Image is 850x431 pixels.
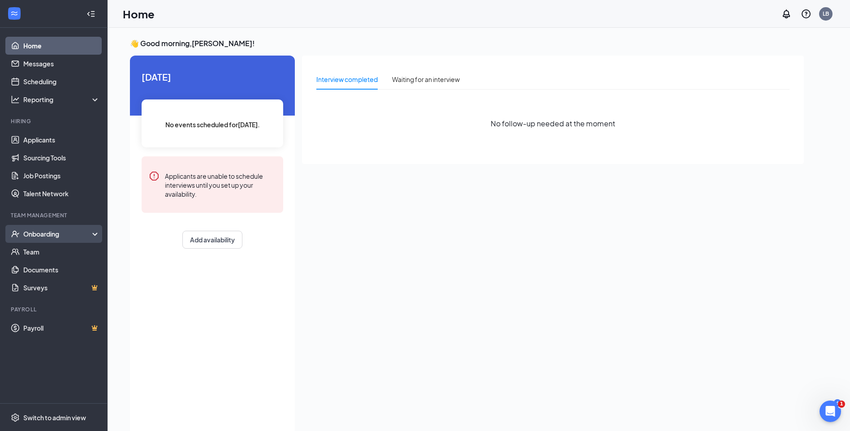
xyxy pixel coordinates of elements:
a: Scheduling [23,73,100,91]
div: Team Management [11,211,98,219]
div: LB [823,10,829,17]
span: No follow-up needed at the moment [491,118,615,129]
a: Job Postings [23,167,100,185]
svg: WorkstreamLogo [10,9,19,18]
div: Onboarding [23,229,92,238]
div: Payroll [11,306,98,313]
div: Waiting for an interview [392,74,460,84]
div: Switch to admin view [23,413,86,422]
div: Applicants are unable to schedule interviews until you set up your availability. [165,171,276,198]
div: Interview completed [316,74,378,84]
h1: Home [123,6,155,22]
svg: Analysis [11,95,20,104]
svg: Notifications [781,9,792,19]
div: Hiring [11,117,98,125]
a: Home [23,37,100,55]
div: 6 [834,399,841,407]
a: Talent Network [23,185,100,203]
a: Applicants [23,131,100,149]
span: [DATE] [142,70,283,84]
h3: 👋 Good morning, [PERSON_NAME] ! [130,39,804,48]
a: SurveysCrown [23,279,100,297]
a: PayrollCrown [23,319,100,337]
a: Team [23,243,100,261]
svg: UserCheck [11,229,20,238]
svg: Collapse [86,9,95,18]
a: Sourcing Tools [23,149,100,167]
a: Messages [23,55,100,73]
svg: Error [149,171,160,181]
svg: Settings [11,413,20,422]
svg: QuestionInfo [801,9,811,19]
span: No events scheduled for [DATE] . [165,120,260,129]
iframe: Intercom live chat [820,401,841,422]
button: Add availability [182,231,242,249]
div: Reporting [23,95,100,104]
a: Documents [23,261,100,279]
span: 1 [838,401,845,408]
